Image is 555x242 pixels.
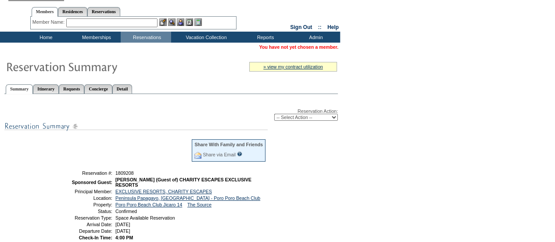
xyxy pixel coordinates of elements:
td: Principal Member: [50,189,112,194]
td: Location: [50,195,112,201]
div: Member Name: [32,18,66,26]
strong: Check-In Time: [79,235,112,240]
div: Share With Family and Friends [194,142,263,147]
td: Reports [239,32,290,43]
a: Concierge [84,84,112,94]
td: Reservation Type: [50,215,112,220]
td: Property: [50,202,112,207]
input: What is this? [237,152,242,156]
td: Departure Date: [50,228,112,234]
td: Status: [50,209,112,214]
td: Admin [290,32,340,43]
strong: Sponsored Guest: [72,180,112,185]
span: 4:00 PM [115,235,133,240]
span: You have not yet chosen a member. [259,44,338,50]
td: Home [20,32,70,43]
a: Detail [112,84,132,94]
a: Poro Poro Beach Club Jicaro 14 [115,202,182,207]
td: Memberships [70,32,121,43]
a: Residences [58,7,87,16]
td: Reservations [121,32,171,43]
td: Reservation #: [50,170,112,176]
img: Reservations [186,18,193,26]
span: [PERSON_NAME] (Guest of) CHARITY ESCAPES EXCLUSIVE RESORTS [115,177,251,188]
a: Sign Out [290,24,312,30]
a: Requests [59,84,84,94]
img: b_calculator.gif [194,18,202,26]
span: [DATE] [115,228,130,234]
span: [DATE] [115,222,130,227]
span: 1809208 [115,170,134,176]
span: Confirmed [115,209,137,214]
div: Reservation Action: [4,108,338,121]
a: Share via Email [203,152,236,157]
a: Summary [6,84,33,94]
img: b_edit.gif [159,18,167,26]
td: Arrival Date: [50,222,112,227]
a: » view my contract utilization [263,64,323,69]
span: Space Available Reservation [115,215,175,220]
img: Impersonate [177,18,184,26]
a: Members [32,7,58,17]
img: View [168,18,175,26]
a: Itinerary [33,84,59,94]
img: subTtlResSummary.gif [4,121,268,132]
img: Reservaton Summary [6,58,181,75]
a: Help [327,24,339,30]
a: The Source [187,202,211,207]
a: Peninsula Papagayo, [GEOGRAPHIC_DATA] - Poro Poro Beach Club [115,195,260,201]
span: :: [318,24,322,30]
td: Vacation Collection [171,32,239,43]
a: Reservations [87,7,120,16]
a: EXCLUSIVE RESORTS, CHARITY ESCAPES [115,189,212,194]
